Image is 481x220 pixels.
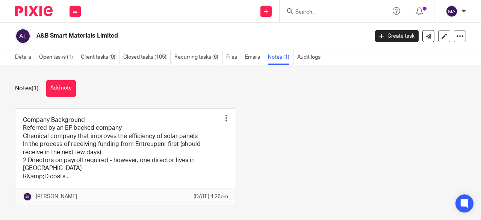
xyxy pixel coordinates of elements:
button: Add note [46,80,76,97]
a: Files [226,50,241,65]
h1: Notes [15,85,39,93]
input: Search [295,9,362,16]
img: svg%3E [446,5,458,17]
img: Pixie [15,6,53,16]
a: Details [15,50,35,65]
img: svg%3E [15,28,31,44]
a: Recurring tasks (6) [174,50,222,65]
span: (1) [32,85,39,91]
a: Client tasks (0) [81,50,119,65]
a: Closed tasks (105) [123,50,171,65]
a: Emails [245,50,264,65]
p: [PERSON_NAME] [36,193,77,200]
h2: A&B Smart Materials Limited [36,32,298,40]
img: svg%3E [23,192,32,201]
a: Audit logs [297,50,324,65]
a: Create task [375,30,419,42]
a: Notes (1) [268,50,293,65]
a: Open tasks (1) [39,50,77,65]
p: [DATE] 4:26pm [194,193,228,200]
